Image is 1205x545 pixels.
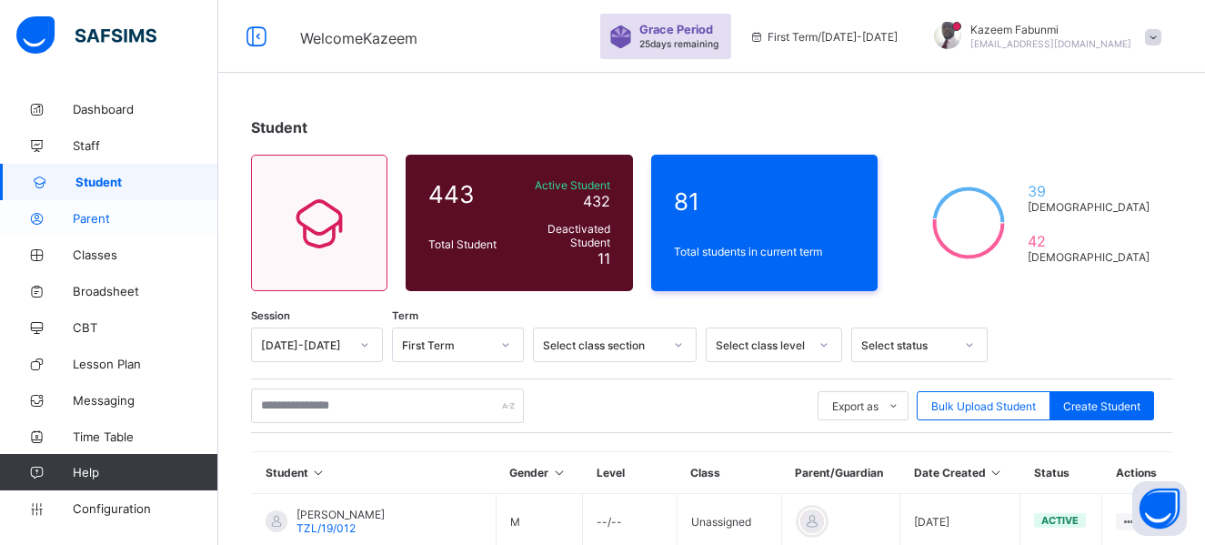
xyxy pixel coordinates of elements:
span: 432 [583,192,610,210]
span: Dashboard [73,102,218,116]
th: Gender [496,452,582,494]
span: Student [75,175,218,189]
i: Sort in Ascending Order [989,466,1004,479]
span: 81 [674,187,856,216]
span: Term [392,309,418,322]
span: Total students in current term [674,245,856,258]
span: 42 [1028,232,1150,250]
th: Date Created [900,452,1020,494]
span: Classes [73,247,218,262]
span: 25 days remaining [639,38,718,49]
th: Student [252,452,497,494]
span: Bulk Upload Student [931,399,1036,413]
span: Help [73,465,217,479]
div: KazeemFabunmi [916,22,1170,52]
span: 11 [597,249,610,267]
span: Welcome Kazeem [300,29,417,47]
span: Broadsheet [73,284,218,298]
span: CBT [73,320,218,335]
th: Status [1020,452,1102,494]
span: [EMAIL_ADDRESS][DOMAIN_NAME] [970,38,1131,49]
span: TZL/19/012 [296,521,356,535]
div: Select class level [716,338,808,352]
div: Select class section [543,338,663,352]
i: Sort in Ascending Order [311,466,326,479]
span: 443 [428,180,497,208]
th: Level [583,452,678,494]
span: session/term information [749,30,898,44]
div: First Term [402,338,490,352]
span: Student [251,118,307,136]
span: Configuration [73,501,217,516]
span: Kazeem Fabunmi [970,23,1131,36]
div: Select status [861,338,954,352]
div: [DATE]-[DATE] [261,338,349,352]
span: Grace Period [639,23,713,36]
th: Actions [1102,452,1172,494]
span: Time Table [73,429,218,444]
span: Staff [73,138,218,153]
span: Active Student [506,178,610,192]
span: active [1041,514,1079,527]
span: [PERSON_NAME] [296,508,385,521]
span: [DEMOGRAPHIC_DATA] [1028,250,1150,264]
i: Sort in Ascending Order [551,466,567,479]
span: Export as [832,399,879,413]
span: Deactivated Student [506,222,610,249]
th: Class [677,452,781,494]
span: Messaging [73,393,218,408]
th: Parent/Guardian [781,452,899,494]
span: Lesson Plan [73,357,218,371]
div: Total Student [424,233,501,256]
img: sticker-purple.71386a28dfed39d6af7621340158ba97.svg [609,25,632,48]
img: safsims [16,16,156,55]
span: [DEMOGRAPHIC_DATA] [1028,200,1150,214]
span: Session [251,309,290,322]
button: Open asap [1132,481,1187,536]
span: Create Student [1063,399,1140,413]
span: 39 [1028,182,1150,200]
span: Parent [73,211,218,226]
